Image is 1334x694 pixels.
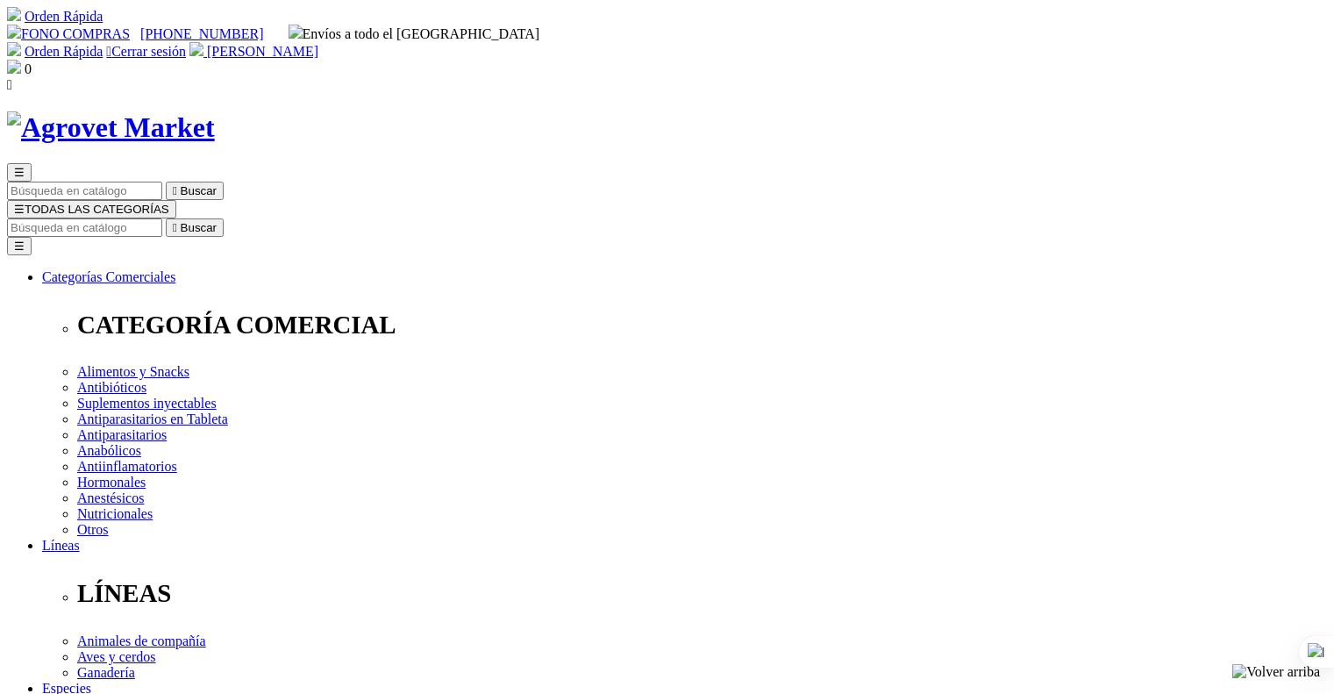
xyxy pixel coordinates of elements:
i:  [7,77,12,92]
a: Nutricionales [77,506,153,521]
a: FONO COMPRAS [7,26,130,41]
a: Categorías Comerciales [42,269,175,284]
span: ☰ [14,166,25,179]
span: Buscar [181,221,217,234]
a: Alimentos y Snacks [77,364,189,379]
a: Cerrar sesión [106,44,186,59]
a: Anabólicos [77,443,141,458]
img: Agrovet Market [7,111,215,144]
span: 0 [25,61,32,76]
input: Buscar [7,218,162,237]
a: Suplementos inyectables [77,396,217,411]
a: Orden Rápida [25,9,103,24]
a: [PHONE_NUMBER] [140,26,263,41]
p: LÍNEAS [77,579,1327,608]
a: Otros [77,522,109,537]
button:  Buscar [166,218,224,237]
span: ☰ [14,203,25,216]
img: user.svg [189,42,203,56]
p: CATEGORÍA COMERCIAL [77,311,1327,340]
a: Aves y cerdos [77,649,155,664]
span: [PERSON_NAME] [207,44,318,59]
a: Orden Rápida [25,44,103,59]
img: shopping-cart.svg [7,7,21,21]
span: Buscar [181,184,217,197]
img: shopping-cart.svg [7,42,21,56]
button: ☰ [7,237,32,255]
img: shopping-bag.svg [7,60,21,74]
img: Volver arriba [1232,664,1320,680]
button: ☰ [7,163,32,182]
span: Envíos a todo el [GEOGRAPHIC_DATA] [289,26,540,41]
i:  [173,184,177,197]
button:  Buscar [166,182,224,200]
button: ☰TODAS LAS CATEGORÍAS [7,200,176,218]
a: Antiparasitarios [77,427,167,442]
img: delivery-truck.svg [289,25,303,39]
a: Hormonales [77,475,146,490]
a: [PERSON_NAME] [189,44,318,59]
a: Antiparasitarios en Tableta [77,411,228,426]
i:  [173,221,177,234]
a: Antibióticos [77,380,146,395]
a: Anestésicos [77,490,144,505]
a: Animales de compañía [77,633,206,648]
i:  [106,44,111,59]
img: phone.svg [7,25,21,39]
a: Ganadería [77,665,135,680]
a: Líneas [42,538,80,553]
a: Antiinflamatorios [77,459,177,474]
input: Buscar [7,182,162,200]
